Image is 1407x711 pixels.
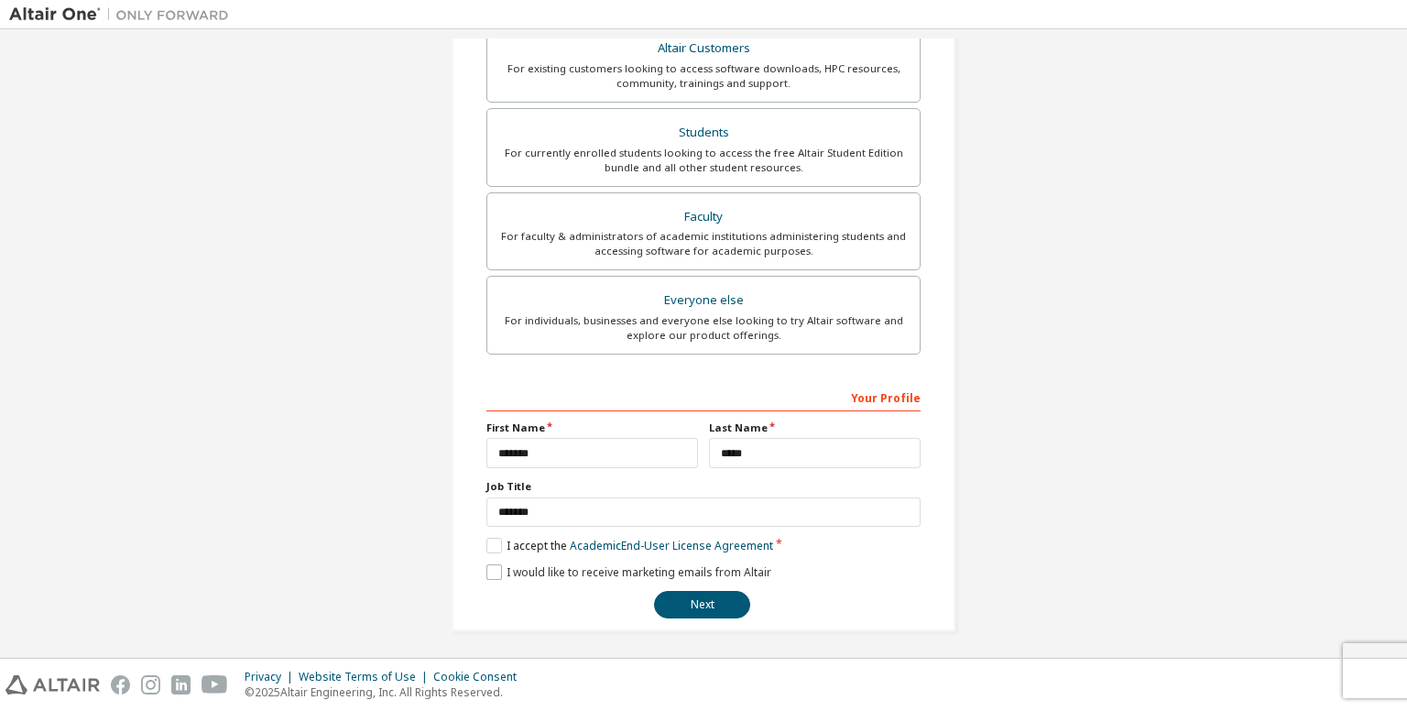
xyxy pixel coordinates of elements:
div: Everyone else [498,288,909,313]
label: Job Title [486,479,921,494]
div: Students [498,120,909,146]
img: facebook.svg [111,675,130,695]
div: For currently enrolled students looking to access the free Altair Student Edition bundle and all ... [498,146,909,175]
div: Website Terms of Use [299,670,433,684]
button: Next [654,591,750,618]
p: © 2025 Altair Engineering, Inc. All Rights Reserved. [245,684,528,700]
div: For individuals, businesses and everyone else looking to try Altair software and explore our prod... [498,313,909,343]
label: First Name [486,421,698,435]
img: linkedin.svg [171,675,191,695]
div: Privacy [245,670,299,684]
div: Your Profile [486,382,921,411]
label: Last Name [709,421,921,435]
img: youtube.svg [202,675,228,695]
label: I accept the [486,538,773,553]
img: instagram.svg [141,675,160,695]
div: For faculty & administrators of academic institutions administering students and accessing softwa... [498,229,909,258]
div: Faculty [498,204,909,230]
div: Cookie Consent [433,670,528,684]
img: Altair One [9,5,238,24]
label: I would like to receive marketing emails from Altair [486,564,771,580]
div: For existing customers looking to access software downloads, HPC resources, community, trainings ... [498,61,909,91]
img: altair_logo.svg [5,675,100,695]
a: Academic End-User License Agreement [570,538,773,553]
div: Altair Customers [498,36,909,61]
